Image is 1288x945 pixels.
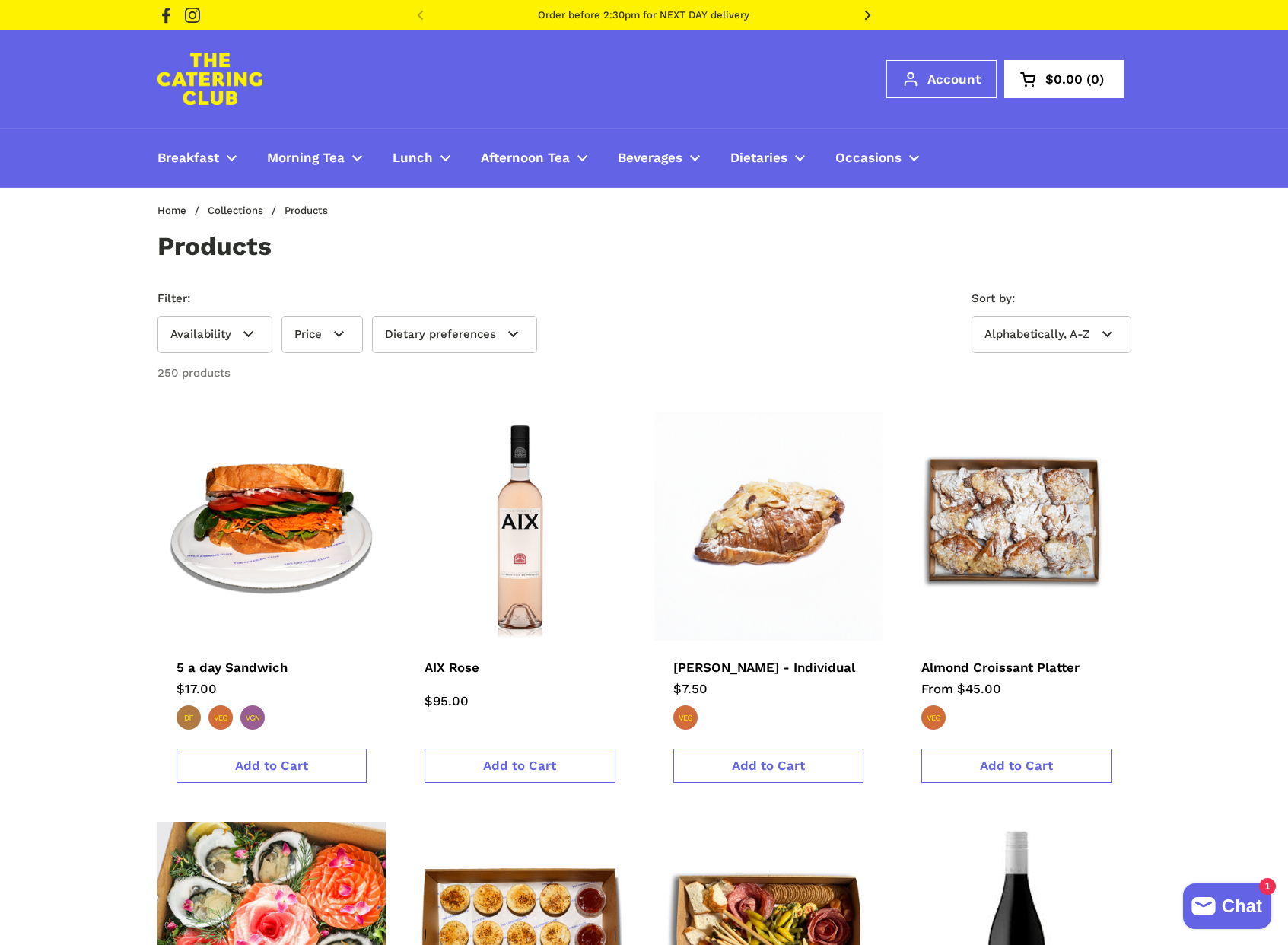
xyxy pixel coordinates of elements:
[372,316,537,353] summary: Dietary preferences
[425,749,615,783] button: Add to Cart
[385,327,496,341] span: Dietary preferences
[177,660,288,677] span: 5 a day Sandwich
[157,53,262,105] img: The Catering Club
[481,150,570,167] span: Afternoon Tea
[157,364,231,382] p: 250 products
[195,205,199,216] span: /
[157,150,219,167] span: Breakfast
[603,140,715,176] a: Beverages
[157,412,386,641] img: 5 a day Sandwich
[820,140,934,176] a: Occasions
[886,60,997,98] a: Account
[425,693,469,708] span: $95.00
[142,140,252,176] a: Breakfast
[177,660,367,670] a: 5 a day Sandwich
[1045,73,1083,86] span: $0.00
[157,205,186,216] a: Home
[673,681,708,696] span: $7.50
[393,150,433,167] span: Lunch
[425,660,479,677] span: AIX Rose
[538,10,749,21] a: Order before 2:30pm for NEXT DAY delivery
[673,660,855,677] span: [PERSON_NAME] - Individual
[157,316,272,353] summary: Availability
[835,150,902,167] span: Occasions
[294,327,322,341] span: Price
[405,412,634,641] img: AIX Rose
[921,681,1001,696] span: From $45.00
[921,660,1080,677] span: Almond Croissant Platter
[483,758,556,773] span: Add to Cart
[177,749,367,783] a: Add to Cart
[272,205,276,216] span: /
[673,660,864,670] a: [PERSON_NAME] - Individual
[377,140,466,176] a: Lunch
[673,749,864,783] button: Add to Cart
[208,205,263,216] a: Collections
[921,749,1112,783] a: Add to Cart
[177,681,217,696] span: $17.00
[980,758,1053,773] span: Add to Cart
[281,316,363,353] summary: Price
[902,412,1131,641] img: Almond Croissant Platter
[732,758,805,773] span: Add to Cart
[252,140,377,176] a: Morning Tea
[715,140,820,176] a: Dietaries
[654,412,883,641] img: Almond Croissant - Individual
[921,660,1112,670] a: Almond Croissant Platter
[1178,883,1276,933] inbox-online-store-chat: Shopify online store chat
[157,290,546,307] p: Filter:
[157,205,347,216] nav: breadcrumbs
[425,660,615,670] a: AIX Rose
[170,327,231,341] span: Availability
[972,290,1131,307] label: Sort by:
[1083,73,1108,86] span: 0
[157,234,272,259] h1: Products
[267,150,345,167] span: Morning Tea
[466,140,603,176] a: Afternoon Tea
[235,758,308,773] span: Add to Cart
[618,150,682,167] span: Beverages
[285,205,328,216] span: Products
[730,150,787,167] span: Dietaries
